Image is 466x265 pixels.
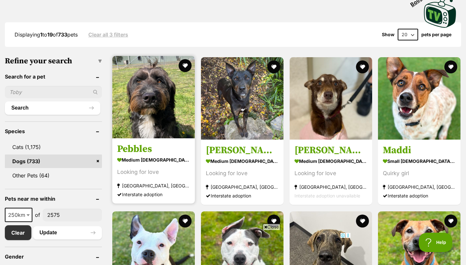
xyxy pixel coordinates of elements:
img: Pebbles - Old English Sheepdog x Poodle Dog [112,56,195,138]
h3: Pebbles [117,143,190,155]
strong: [GEOGRAPHIC_DATA], [GEOGRAPHIC_DATA] [294,183,367,192]
button: favourite [267,215,280,228]
div: Quirky girl [383,169,456,178]
a: Pebbles medium [DEMOGRAPHIC_DATA] Dog Looking for love [GEOGRAPHIC_DATA], [GEOGRAPHIC_DATA] Inter... [112,138,195,204]
div: Looking for love [294,169,367,178]
input: Toby [5,86,102,98]
strong: 733 [58,31,67,38]
button: favourite [444,60,457,73]
header: Species [5,128,102,134]
a: [PERSON_NAME] medium [DEMOGRAPHIC_DATA] Dog Looking for love [GEOGRAPHIC_DATA], [GEOGRAPHIC_DATA]... [201,140,283,205]
img: Milo - Mixed breed Dog [201,57,283,140]
iframe: Advertisement [115,233,351,262]
button: Search [5,101,100,114]
strong: [GEOGRAPHIC_DATA], [GEOGRAPHIC_DATA] [206,183,279,192]
input: postcode [43,209,102,221]
a: Clear all 3 filters [88,32,128,37]
div: Interstate adoption [383,192,456,200]
label: pets per page [421,32,451,37]
button: favourite [179,59,192,72]
span: Displaying to of pets [15,31,78,38]
div: Looking for love [206,169,279,178]
strong: 19 [47,31,53,38]
a: Clear [5,225,31,240]
strong: medium [DEMOGRAPHIC_DATA] Dog [294,157,367,166]
span: Show [382,32,394,37]
strong: 1 [40,31,42,38]
span: 250km [5,208,32,222]
header: Search for a pet [5,74,102,79]
img: Maddi - Jack Russell Terrier x Australian Cattle Dog [378,57,460,140]
span: 250km [6,210,32,219]
span: Close [263,224,280,230]
div: Interstate adoption [206,192,279,200]
a: Maddi small [DEMOGRAPHIC_DATA] Dog Quirky girl [GEOGRAPHIC_DATA], [GEOGRAPHIC_DATA] Interstate ad... [378,140,460,205]
span: of [35,211,40,219]
img: Bishop - Kelpie Dog [290,57,372,140]
div: Looking for love [117,168,190,177]
strong: medium [DEMOGRAPHIC_DATA] Dog [117,155,190,165]
a: Other Pets (64) [5,169,102,182]
button: favourite [356,60,369,73]
strong: [GEOGRAPHIC_DATA], [GEOGRAPHIC_DATA] [383,183,456,192]
span: Interstate adoption unavailable [294,193,360,199]
button: favourite [267,60,280,73]
strong: small [DEMOGRAPHIC_DATA] Dog [383,157,456,166]
h3: Refine your search [5,57,102,66]
a: [PERSON_NAME] medium [DEMOGRAPHIC_DATA] Dog Looking for love [GEOGRAPHIC_DATA], [GEOGRAPHIC_DATA]... [290,140,372,205]
button: favourite [179,215,192,228]
header: Pets near me within [5,196,102,202]
button: favourite [356,215,369,228]
div: Interstate adoption [117,190,190,199]
header: Gender [5,254,102,260]
a: Dogs (733) [5,154,102,168]
strong: [GEOGRAPHIC_DATA], [GEOGRAPHIC_DATA] [117,182,190,190]
h3: [PERSON_NAME] [206,144,279,157]
h3: Maddi [383,144,456,157]
a: Cats (1,175) [5,140,102,154]
button: favourite [444,215,457,228]
h3: [PERSON_NAME] [294,144,367,157]
button: Update [33,226,102,239]
iframe: Help Scout Beacon - Open [419,233,453,252]
strong: medium [DEMOGRAPHIC_DATA] Dog [206,157,279,166]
